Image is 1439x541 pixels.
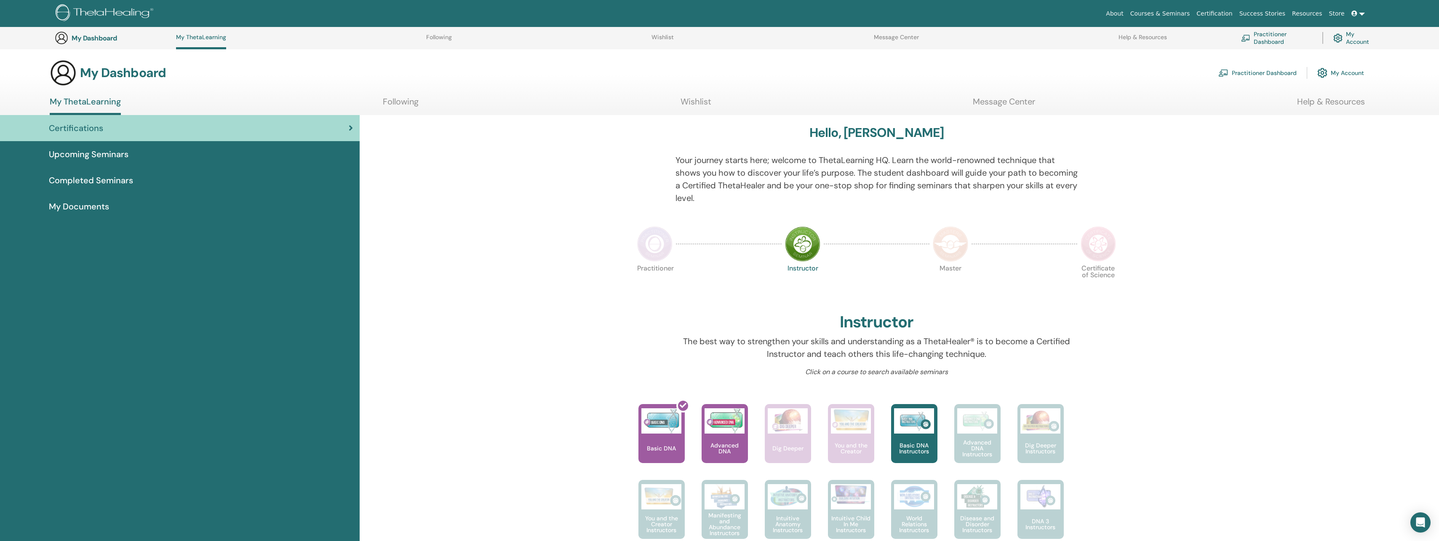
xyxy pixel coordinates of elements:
[637,265,673,300] p: Practitioner
[874,34,919,47] a: Message Center
[765,404,811,480] a: Dig Deeper Dig Deeper
[638,515,685,533] p: You and the Creator Instructors
[681,96,711,113] a: Wishlist
[828,404,874,480] a: You and the Creator You and the Creator
[957,484,997,509] img: Disease and Disorder Instructors
[1317,64,1364,82] a: My Account
[383,96,419,113] a: Following
[675,154,1078,204] p: Your journey starts here; welcome to ThetaLearning HQ. Learn the world-renowned technique that sh...
[641,484,681,509] img: You and the Creator Instructors
[891,404,937,480] a: Basic DNA Instructors Basic DNA Instructors
[933,226,968,262] img: Master
[785,265,820,300] p: Instructor
[933,265,968,300] p: Master
[894,408,934,434] img: Basic DNA Instructors
[1017,518,1064,530] p: DNA 3 Instructors
[891,515,937,533] p: World Relations Instructors
[1236,6,1289,21] a: Success Stories
[891,442,937,454] p: Basic DNA Instructors
[50,96,121,115] a: My ThetaLearning
[828,442,874,454] p: You and the Creator
[1081,265,1116,300] p: Certificate of Science
[769,445,807,451] p: Dig Deeper
[768,484,808,509] img: Intuitive Anatomy Instructors
[1127,6,1193,21] a: Courses & Seminars
[894,484,934,509] img: World Relations Instructors
[702,442,748,454] p: Advanced DNA
[49,174,133,187] span: Completed Seminars
[1241,29,1312,47] a: Practitioner Dashboard
[1333,29,1376,47] a: My Account
[840,313,913,332] h2: Instructor
[1289,6,1326,21] a: Resources
[56,4,156,23] img: logo.png
[72,34,156,42] h3: My Dashboard
[954,439,1001,457] p: Advanced DNA Instructors
[637,226,673,262] img: Practitioner
[49,148,128,161] span: Upcoming Seminars
[1326,6,1348,21] a: Store
[957,408,997,434] img: Advanced DNA Instructors
[705,484,745,509] img: Manifesting and Abundance Instructors
[1317,66,1327,80] img: cog.svg
[1410,512,1431,533] div: Open Intercom Messenger
[1218,64,1297,82] a: Practitioner Dashboard
[675,335,1078,360] p: The best way to strengthen your skills and understanding as a ThetaHealer® is to become a Certifi...
[1017,442,1064,454] p: Dig Deeper Instructors
[1020,408,1060,434] img: Dig Deeper Instructors
[1081,226,1116,262] img: Certificate of Science
[1218,69,1228,77] img: chalkboard-teacher.svg
[828,515,874,533] p: Intuitive Child In Me Instructors
[954,404,1001,480] a: Advanced DNA Instructors Advanced DNA Instructors
[80,65,166,80] h3: My Dashboard
[1119,34,1167,47] a: Help & Resources
[49,122,103,134] span: Certifications
[651,34,674,47] a: Wishlist
[641,408,681,434] img: Basic DNA
[705,408,745,434] img: Advanced DNA
[1017,404,1064,480] a: Dig Deeper Instructors Dig Deeper Instructors
[1297,96,1365,113] a: Help & Resources
[426,34,452,47] a: Following
[768,408,808,434] img: Dig Deeper
[1020,484,1060,509] img: DNA 3 Instructors
[831,484,871,505] img: Intuitive Child In Me Instructors
[973,96,1035,113] a: Message Center
[638,404,685,480] a: Basic DNA Basic DNA
[954,515,1001,533] p: Disease and Disorder Instructors
[675,367,1078,377] p: Click on a course to search available seminars
[702,512,748,536] p: Manifesting and Abundance Instructors
[765,515,811,533] p: Intuitive Anatomy Instructors
[1333,32,1343,45] img: cog.svg
[785,226,820,262] img: Instructor
[176,34,226,49] a: My ThetaLearning
[55,31,68,45] img: generic-user-icon.jpg
[50,59,77,86] img: generic-user-icon.jpg
[702,404,748,480] a: Advanced DNA Advanced DNA
[1241,35,1250,41] img: chalkboard-teacher.svg
[49,200,109,213] span: My Documents
[831,408,871,431] img: You and the Creator
[1103,6,1127,21] a: About
[809,125,944,140] h3: Hello, [PERSON_NAME]
[1193,6,1236,21] a: Certification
